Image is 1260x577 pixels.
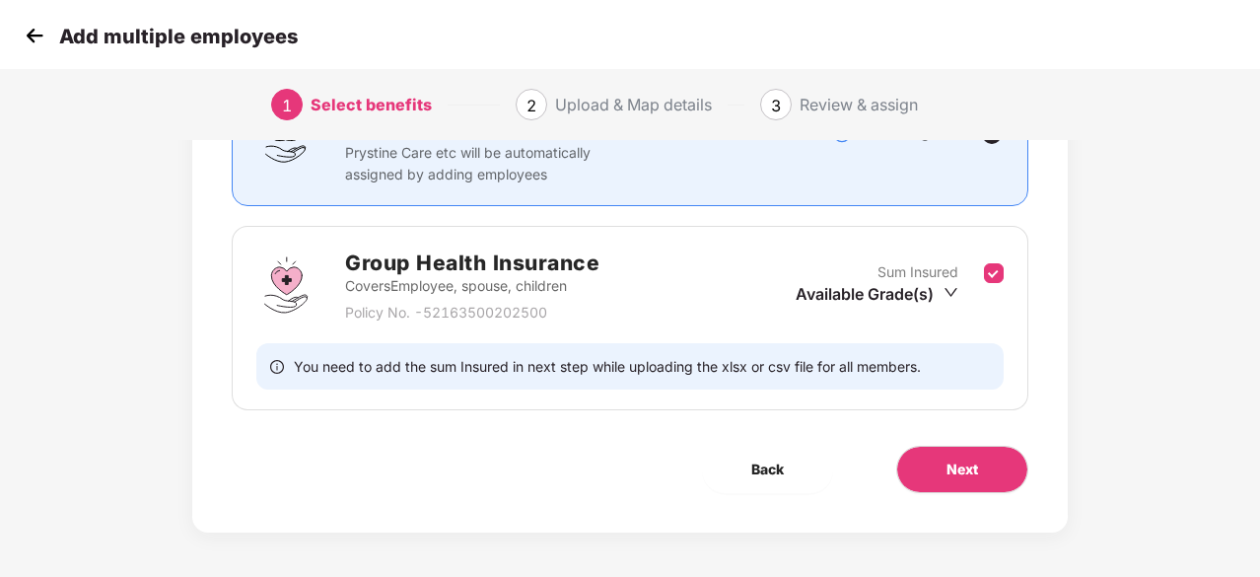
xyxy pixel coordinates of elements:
[555,89,712,120] div: Upload & Map details
[946,459,978,480] span: Next
[896,446,1028,493] button: Next
[59,25,298,48] p: Add multiple employees
[796,283,958,305] div: Available Grade(s)
[526,96,536,115] span: 2
[345,247,599,279] h2: Group Health Insurance
[294,357,921,376] span: You need to add the sum Insured in next step while uploading the xlsx or csv file for all members.
[345,275,599,297] p: Covers Employee, spouse, children
[282,96,292,115] span: 1
[702,446,833,493] button: Back
[877,261,958,283] p: Sum Insured
[311,89,432,120] div: Select benefits
[20,21,49,50] img: svg+xml;base64,PHN2ZyB4bWxucz0iaHR0cDovL3d3dy53My5vcmcvMjAwMC9zdmciIHdpZHRoPSIzMCIgaGVpZ2h0PSIzMC...
[345,302,599,324] p: Policy No. - 52163500202500
[270,357,284,376] span: info-circle
[256,255,315,315] img: svg+xml;base64,PHN2ZyBpZD0iR3JvdXBfSGVhbHRoX0luc3VyYW5jZSIgZGF0YS1uYW1lPSJHcm91cCBIZWFsdGggSW5zdX...
[751,459,784,480] span: Back
[944,285,958,300] span: down
[800,89,918,120] div: Review & assign
[345,120,637,185] p: Clove Dental, Pharmeasy, Nua Women, Prystine Care etc will be automatically assigned by adding em...
[771,96,781,115] span: 3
